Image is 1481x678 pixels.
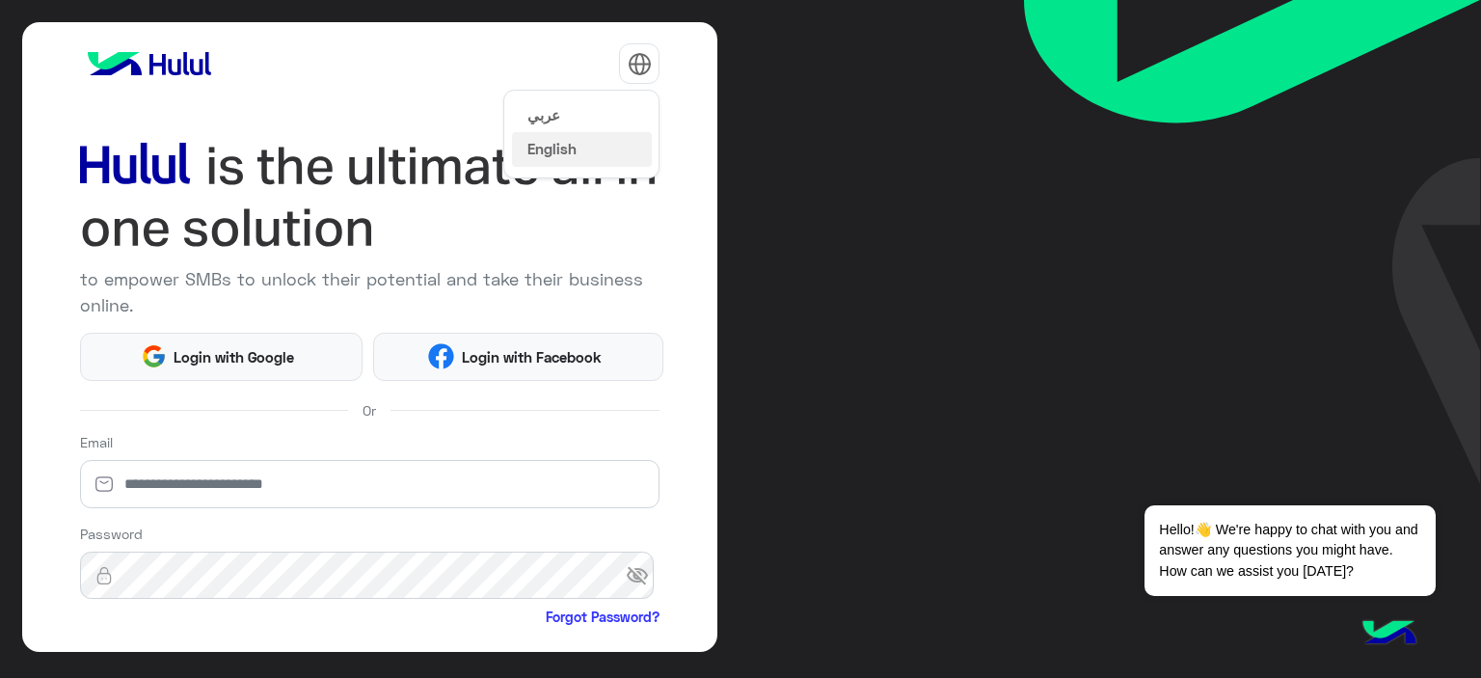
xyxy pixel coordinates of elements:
[141,343,167,369] img: Google
[80,566,128,585] img: lock
[80,135,660,259] img: hululLoginTitle_EN.svg
[373,333,663,381] button: Login with Facebook
[80,266,660,318] p: to empower SMBs to unlock their potential and take their business online.
[1144,505,1435,596] span: Hello!👋 We're happy to chat with you and answer any questions you might have. How can we assist y...
[80,333,363,381] button: Login with Google
[546,607,660,627] a: Forgot Password?
[428,343,454,369] img: Facebook
[628,52,652,76] img: tab
[363,400,376,420] span: Or
[454,346,608,368] span: Login with Facebook
[527,106,560,123] span: عربي
[512,132,652,167] button: English
[527,140,577,157] span: English
[626,558,660,593] span: visibility_off
[80,432,113,452] label: Email
[1356,601,1423,668] img: hulul-logo.png
[512,97,652,132] button: عربي
[80,475,128,494] img: email
[80,524,143,544] label: Password
[167,346,302,368] span: Login with Google
[80,44,219,83] img: logo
